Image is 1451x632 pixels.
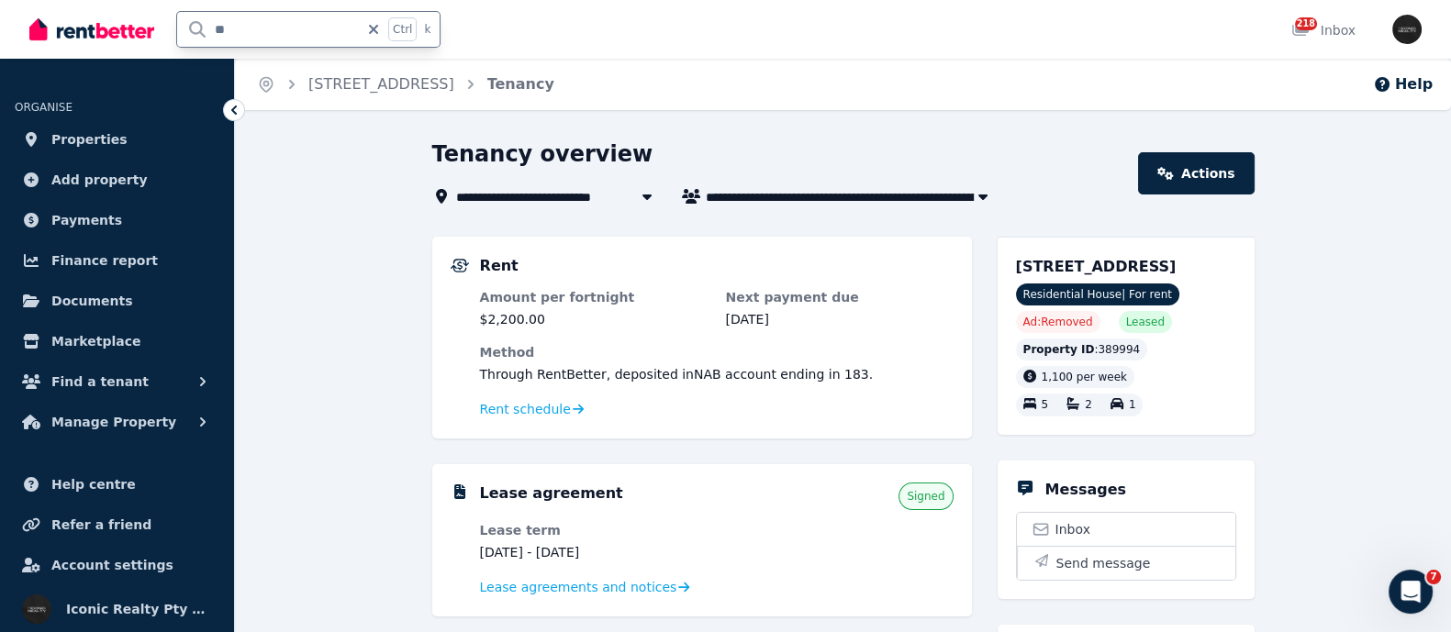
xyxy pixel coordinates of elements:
dd: $2,200.00 [480,310,708,328]
img: Rental Payments [451,259,469,272]
img: Iconic Realty Pty Ltd [22,594,51,624]
span: Residential House | For rent [1016,283,1179,305]
span: 5 [1042,399,1049,412]
span: Send message [1056,554,1151,572]
button: Send message [1017,546,1235,580]
span: Marketplace [51,330,140,352]
h1: Tenancy overview [432,139,653,169]
span: Find a tenant [51,371,149,393]
h5: Messages [1045,479,1126,501]
a: Marketplace [15,323,219,360]
button: Manage Property [15,404,219,440]
iframe: Intercom live chat [1389,570,1433,614]
dd: [DATE] - [DATE] [480,543,708,561]
a: Refer a friend [15,506,219,543]
a: Lease agreements and notices [480,578,690,596]
span: Signed [907,489,944,504]
a: Finance report [15,242,219,279]
a: [STREET_ADDRESS] [308,75,454,93]
span: Documents [51,290,133,312]
span: Inbox [1055,520,1090,538]
span: Manage Property [51,411,176,433]
dt: Lease term [480,521,708,539]
span: 218 [1295,17,1317,30]
dt: Next payment due [726,288,954,306]
span: 1,100 per week [1042,371,1127,383]
div: Inbox [1291,21,1356,39]
span: Ad: Removed [1023,315,1093,329]
span: Lease agreements and notices [480,578,677,596]
dt: Amount per fortnight [480,288,708,306]
dd: [DATE] [726,310,954,328]
span: Rent schedule [480,400,571,418]
span: k [424,22,430,37]
span: Help centre [51,473,136,495]
span: Ctrl [388,17,417,41]
a: Payments [15,202,219,238]
a: Inbox [1017,513,1235,546]
span: Finance report [51,249,158,272]
span: 7 [1426,570,1441,584]
h5: Lease agreement [480,482,623,504]
span: Iconic Realty Pty Ltd [66,598,212,620]
a: Actions [1138,152,1254,194]
span: ORGANISE [15,101,73,114]
dt: Method [480,343,954,361]
div: : 389994 [1016,338,1148,360]
a: Documents [15,283,219,319]
a: Tenancy [487,75,554,93]
span: Payments [51,209,122,231]
span: Properties [51,128,128,150]
h5: Rent [480,255,519,277]
a: Add property [15,161,219,198]
img: Iconic Realty Pty Ltd [1392,15,1422,44]
span: 1 [1129,399,1136,412]
span: Account settings [51,554,173,576]
span: Through RentBetter , deposited in NAB account ending in 183 . [480,367,874,382]
button: Find a tenant [15,363,219,400]
span: Leased [1126,315,1165,329]
a: Properties [15,121,219,158]
span: [STREET_ADDRESS] [1016,258,1177,275]
a: Rent schedule [480,400,585,418]
span: 2 [1085,399,1092,412]
span: Add property [51,169,148,191]
a: Account settings [15,547,219,583]
img: RentBetter [29,16,154,43]
span: Property ID [1023,342,1095,357]
a: Help centre [15,466,219,503]
button: Help [1373,73,1433,95]
span: Refer a friend [51,514,151,536]
nav: Breadcrumb [235,59,576,110]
